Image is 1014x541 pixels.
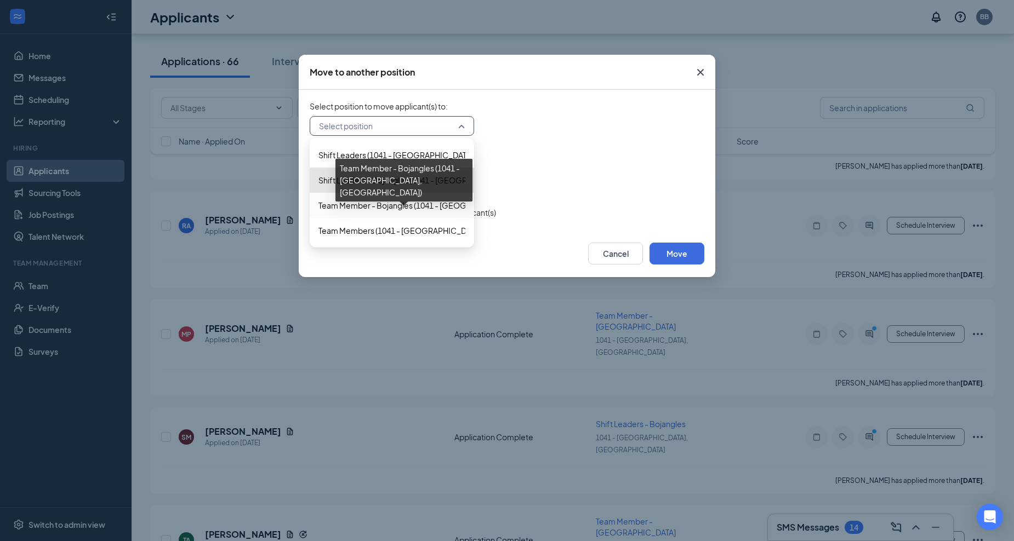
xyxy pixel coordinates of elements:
span: Team Members (1041 - [GEOGRAPHIC_DATA], [GEOGRAPHIC_DATA]) [318,225,567,237]
button: Close [686,55,715,90]
span: Shift Leaders (1041 - [GEOGRAPHIC_DATA], [GEOGRAPHIC_DATA]) [318,149,559,161]
div: Team Member - Bojangles (1041 - [GEOGRAPHIC_DATA], [GEOGRAPHIC_DATA]) [335,159,472,202]
button: Move [650,243,704,264]
span: Shift Leaders - Bojangles (1041 - [GEOGRAPHIC_DATA], [GEOGRAPHIC_DATA]) [318,174,601,186]
button: Cancel [588,243,643,264]
span: Team Member - Bojangles (1041 - [GEOGRAPHIC_DATA], [GEOGRAPHIC_DATA]) [318,199,605,211]
svg: Cross [694,66,707,79]
div: Open Intercom Messenger [977,504,1003,530]
span: Select position to move applicant(s) to : [310,101,704,112]
div: Move to another position [310,66,415,78]
span: Select stage to move applicant(s) to : [310,153,704,164]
